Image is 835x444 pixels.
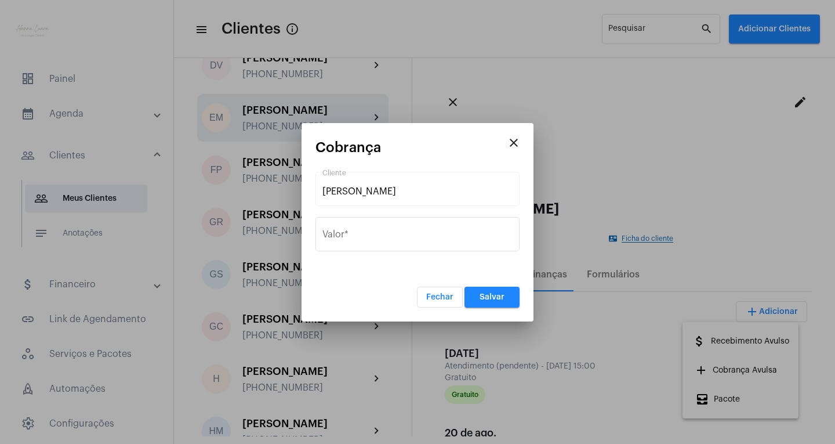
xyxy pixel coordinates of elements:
span: Cobrança [315,140,381,155]
span: Fechar [426,293,453,301]
button: Fechar [417,287,463,308]
mat-icon: close [507,136,521,150]
input: Pesquisar cliente [322,186,513,197]
input: Valor [322,232,513,242]
span: Salvar [480,293,504,301]
button: Salvar [464,287,520,308]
